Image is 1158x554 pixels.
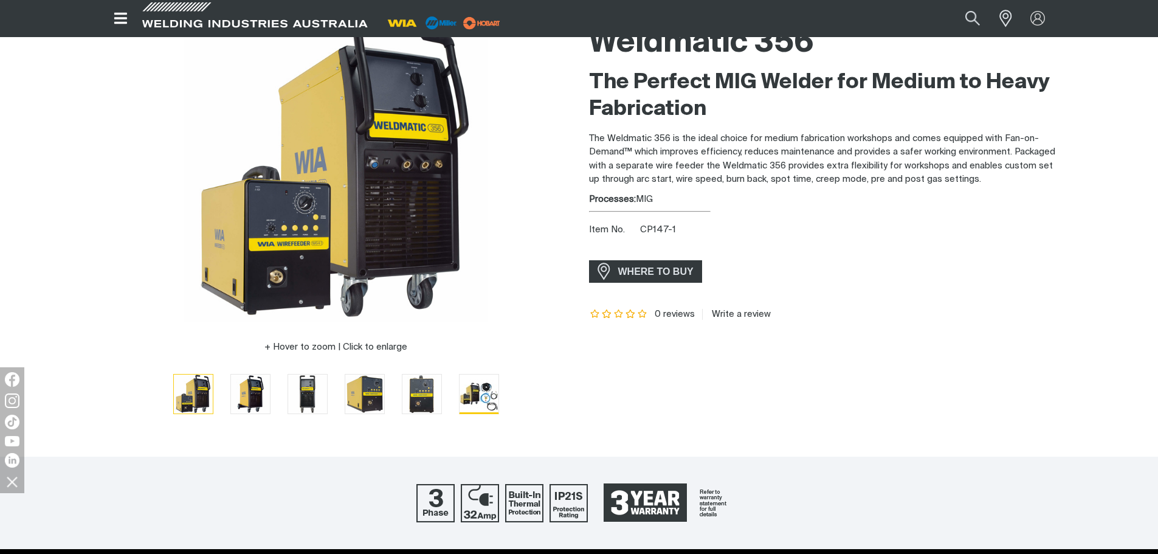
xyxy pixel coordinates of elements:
[589,132,1056,187] p: The Weldmatic 356 is the ideal choice for medium fabrication workshops and comes equipped with Fa...
[936,5,993,32] input: Product name or item number...
[655,310,695,319] span: 0 reviews
[461,484,499,522] img: 32 Amp Supply Plug
[505,484,543,522] img: Built In Thermal Protection
[594,478,742,528] a: 3 Year Warranty
[460,14,504,32] img: miller
[345,374,385,414] button: Go to slide 4
[345,375,384,414] img: Weldmatic 356
[640,225,676,234] span: CP147-1
[5,393,19,408] img: Instagram
[288,375,327,414] img: Weldmatic 356
[257,340,415,355] button: Hover to zoom | Click to enlarge
[589,195,636,204] strong: Processes:
[2,471,22,492] img: hide socials
[952,5,993,32] button: Search products
[460,375,498,414] img: Weldmatic 356
[231,375,270,414] img: Weldmatic 356
[460,18,504,27] a: miller
[402,374,442,414] button: Go to slide 5
[402,375,441,414] img: Weldmatic 356
[5,436,19,446] img: YouTube
[610,262,701,282] span: WHERE TO BUY
[184,18,488,322] img: Weldmatic 356
[459,374,499,414] button: Go to slide 6
[288,374,328,414] button: Go to slide 3
[230,374,271,414] button: Go to slide 2
[589,223,638,237] span: Item No.
[174,375,213,414] img: Weldmatic 356
[589,24,1056,63] h1: Weldmatic 356
[589,310,649,319] span: Rating: {0}
[5,415,19,429] img: TikTok
[416,484,455,522] img: Three Phase
[173,374,213,414] button: Go to slide 1
[589,193,1056,207] div: MIG
[5,372,19,387] img: Facebook
[5,453,19,468] img: LinkedIn
[589,69,1056,123] h2: The Perfect MIG Welder for Medium to Heavy Fabrication
[589,260,703,283] a: WHERE TO BUY
[702,309,771,320] a: Write a review
[550,484,588,522] img: IP21S Protection Rating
